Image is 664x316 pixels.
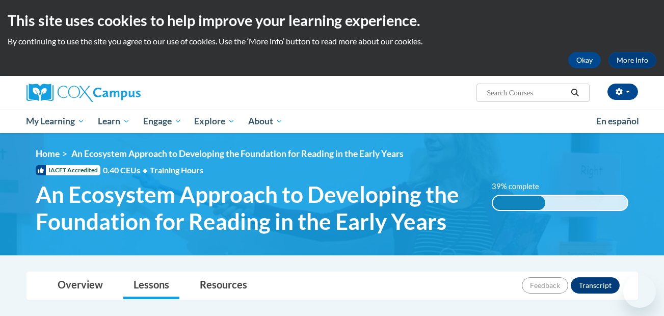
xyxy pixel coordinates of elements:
a: My Learning [20,110,92,133]
span: 0.40 CEUs [103,165,150,176]
span: My Learning [26,115,85,127]
a: Learn [91,110,137,133]
button: Search [567,87,582,99]
span: • [143,165,147,175]
a: Cox Campus [26,84,220,102]
div: Main menu [11,110,653,133]
span: En español [596,116,639,126]
a: Resources [190,272,257,299]
div: 39% complete [493,196,545,210]
span: Learn [98,115,130,127]
a: More Info [608,52,656,68]
span: Explore [194,115,235,127]
a: Home [36,148,60,159]
a: Engage [137,110,188,133]
span: Engage [143,115,181,127]
span: An Ecosystem Approach to Developing the Foundation for Reading in the Early Years [71,148,404,159]
img: Cox Campus [26,84,141,102]
span: An Ecosystem Approach to Developing the Foundation for Reading in the Early Years [36,181,476,235]
button: Account Settings [607,84,638,100]
a: Overview [47,272,113,299]
button: Transcript [571,277,620,294]
span: About [248,115,283,127]
p: By continuing to use the site you agree to our use of cookies. Use the ‘More info’ button to read... [8,36,656,47]
a: Lessons [123,272,179,299]
a: About [242,110,289,133]
h2: This site uses cookies to help improve your learning experience. [8,10,656,31]
button: Okay [568,52,601,68]
label: 39% complete [492,181,550,192]
a: En español [590,111,646,132]
span: IACET Accredited [36,165,100,175]
iframe: Button to launch messaging window [623,275,656,308]
input: Search Courses [486,87,567,99]
button: Feedback [522,277,568,294]
a: Explore [188,110,242,133]
span: Training Hours [150,165,203,175]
